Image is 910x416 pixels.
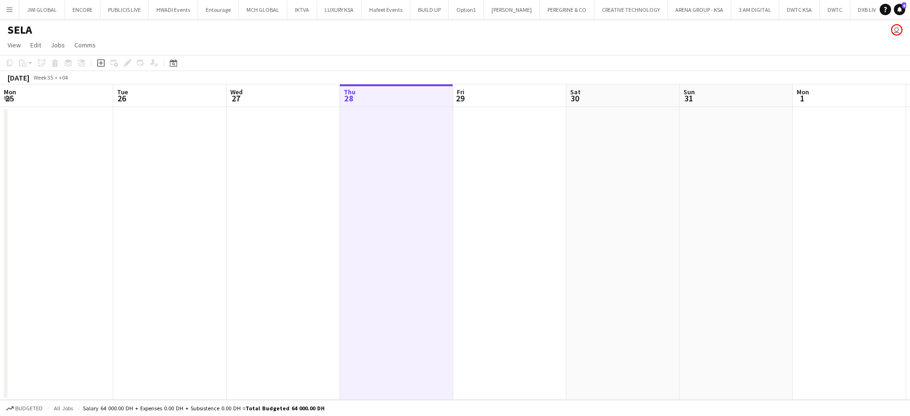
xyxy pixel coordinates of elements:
[2,93,16,104] span: 25
[8,73,29,82] div: [DATE]
[894,4,905,15] a: 6
[449,0,484,19] button: Option1
[342,93,355,104] span: 28
[484,0,540,19] button: [PERSON_NAME]
[239,0,287,19] button: MCH GLOBAL
[569,93,581,104] span: 30
[59,74,68,81] div: +04
[71,39,100,51] a: Comms
[74,41,96,49] span: Comms
[5,403,44,414] button: Budgeted
[230,88,243,96] span: Wed
[779,0,820,19] button: DWTC KSA
[317,0,362,19] button: LUXURY KSA
[198,0,239,19] button: Entourage
[362,0,410,19] button: Hafeet Events
[83,405,325,412] div: Salary 64 000.00 DH + Expenses 0.00 DH + Subsistence 0.00 DH =
[797,88,809,96] span: Mon
[683,88,695,96] span: Sun
[229,93,243,104] span: 27
[455,93,464,104] span: 29
[8,23,32,37] h1: SELA
[570,88,581,96] span: Sat
[8,41,21,49] span: View
[410,0,449,19] button: BUILD UP
[820,0,850,19] button: DWTC
[65,0,100,19] button: ENCORE
[344,88,355,96] span: Thu
[246,405,325,412] span: Total Budgeted 64 000.00 DH
[19,0,65,19] button: JWI GLOBAL
[287,0,317,19] button: IKTVA
[4,39,25,51] a: View
[117,88,128,96] span: Tue
[30,41,41,49] span: Edit
[540,0,594,19] button: PEREGRINE & CO
[15,405,43,412] span: Budgeted
[31,74,55,81] span: Week 35
[594,0,668,19] button: CREATIVE TECHNOLOGY
[52,405,75,412] span: All jobs
[682,93,695,104] span: 31
[27,39,45,51] a: Edit
[457,88,464,96] span: Fri
[731,0,779,19] button: 3 AM DIGITAL
[116,93,128,104] span: 26
[891,24,902,36] app-user-avatar: Eagal Abdi
[47,39,69,51] a: Jobs
[668,0,731,19] button: ARENA GROUP - KSA
[850,0,905,19] button: DXB LIVE / DWTC
[795,93,809,104] span: 1
[100,0,149,19] button: PUBLICIS LIVE
[4,88,16,96] span: Mon
[902,2,906,9] span: 6
[149,0,198,19] button: HWADI Events
[51,41,65,49] span: Jobs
